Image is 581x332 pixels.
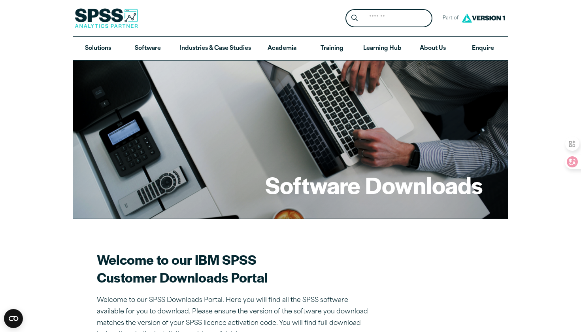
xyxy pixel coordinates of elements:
button: Open CMP widget [4,309,23,328]
h2: Welcome to our IBM SPSS Customer Downloads Portal [97,250,373,286]
svg: Search magnifying glass icon [351,15,358,21]
a: Software [123,37,173,60]
a: Academia [257,37,307,60]
a: Solutions [73,37,123,60]
span: Part of [439,13,460,24]
a: Learning Hub [357,37,408,60]
a: About Us [408,37,458,60]
img: Version1 Logo [460,11,507,25]
img: SPSS Analytics Partner [75,8,138,28]
button: Search magnifying glass icon [347,11,362,26]
a: Training [307,37,357,60]
a: Industries & Case Studies [173,37,257,60]
nav: Desktop version of site main menu [73,37,508,60]
form: Site Header Search Form [345,9,432,28]
a: Enquire [458,37,508,60]
h1: Software Downloads [265,169,483,200]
